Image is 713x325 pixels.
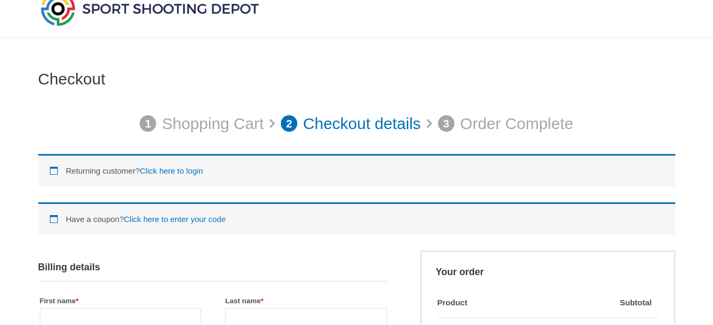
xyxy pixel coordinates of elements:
h1: Checkout [38,70,675,89]
p: Checkout details [303,109,421,139]
a: Enter your coupon code [124,215,226,224]
h3: Your order [420,251,675,288]
div: Returning customer? [38,154,675,186]
label: First name [40,294,201,308]
label: Last name [225,294,386,308]
h3: Billing details [38,251,389,281]
p: Shopping Cart [162,109,264,139]
a: 2 Checkout details [281,109,421,139]
span: 1 [140,115,157,132]
span: 2 [281,115,298,132]
th: Product [437,288,620,318]
a: 1 Shopping Cart [140,109,264,139]
div: Have a coupon? [38,202,675,235]
th: Subtotal [620,288,658,318]
a: Click here to login [140,166,203,175]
